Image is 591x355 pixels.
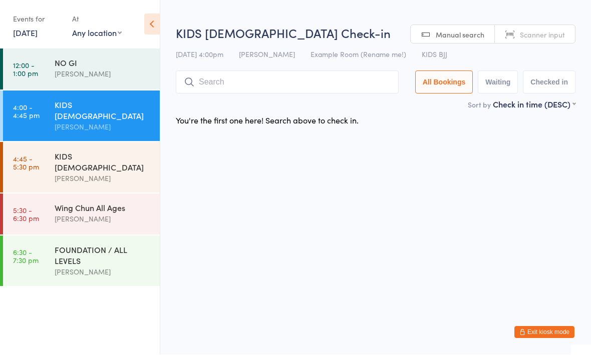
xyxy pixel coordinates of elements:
[13,103,40,119] time: 4:00 - 4:45 pm
[493,99,575,110] div: Check in time (DESC)
[415,71,473,94] button: All Bookings
[422,49,447,59] span: KIDS BJJ
[13,11,62,27] div: Events for
[3,91,160,141] a: 4:00 -4:45 pmKIDS [DEMOGRAPHIC_DATA][PERSON_NAME]
[72,11,122,27] div: At
[176,49,223,59] span: [DATE] 4:00pm
[176,25,575,41] h2: KIDS [DEMOGRAPHIC_DATA] Check-in
[3,194,160,235] a: 5:30 -6:30 pmWing Chun All Ages[PERSON_NAME]
[478,71,518,94] button: Waiting
[55,99,151,121] div: KIDS [DEMOGRAPHIC_DATA]
[3,49,160,90] a: 12:00 -1:00 pmNO GI[PERSON_NAME]
[55,213,151,225] div: [PERSON_NAME]
[3,236,160,286] a: 6:30 -7:30 pmFOUNDATION / ALL LEVELS[PERSON_NAME]
[514,326,574,338] button: Exit kiosk mode
[72,27,122,38] div: Any location
[176,71,399,94] input: Search
[13,155,39,171] time: 4:45 - 5:30 pm
[13,61,38,77] time: 12:00 - 1:00 pm
[239,49,295,59] span: [PERSON_NAME]
[55,173,151,184] div: [PERSON_NAME]
[13,27,38,38] a: [DATE]
[468,100,491,110] label: Sort by
[55,266,151,278] div: [PERSON_NAME]
[55,57,151,68] div: NO GI
[13,206,39,222] time: 5:30 - 6:30 pm
[523,71,575,94] button: Checked in
[3,142,160,193] a: 4:45 -5:30 pmKIDS [DEMOGRAPHIC_DATA][PERSON_NAME]
[520,30,565,40] span: Scanner input
[436,30,484,40] span: Manual search
[55,202,151,213] div: Wing Chun All Ages
[55,121,151,133] div: [PERSON_NAME]
[55,244,151,266] div: FOUNDATION / ALL LEVELS
[176,115,359,126] div: You're the first one here! Search above to check in.
[55,151,151,173] div: KIDS [DEMOGRAPHIC_DATA]
[55,68,151,80] div: [PERSON_NAME]
[311,49,406,59] span: Example Room (Rename me!)
[13,248,39,264] time: 6:30 - 7:30 pm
